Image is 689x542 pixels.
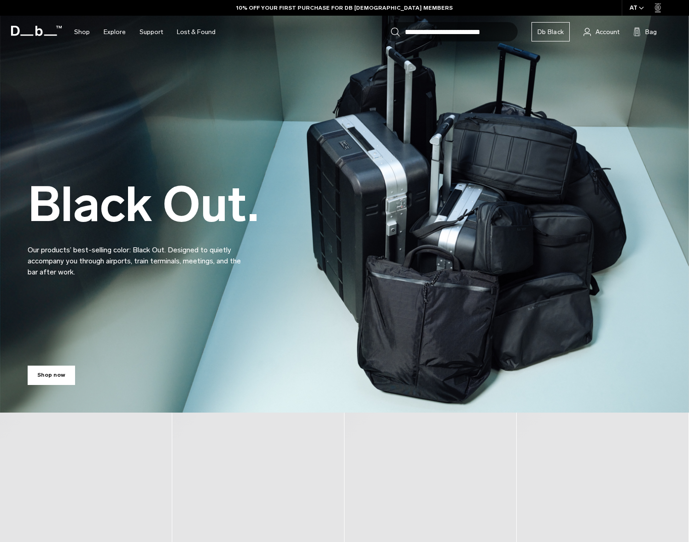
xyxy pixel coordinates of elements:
a: Account [584,26,619,37]
h2: Black Out. [28,181,259,229]
span: Account [596,27,619,37]
p: Our products’ best-selling color: Black Out. Designed to quietly accompany you through airports, ... [28,233,249,278]
a: Explore [104,16,126,48]
button: Bag [633,26,657,37]
a: Shop now [28,366,75,385]
a: Lost & Found [177,16,216,48]
a: Support [140,16,163,48]
a: Shop [74,16,90,48]
nav: Main Navigation [67,16,222,48]
a: 10% OFF YOUR FIRST PURCHASE FOR DB [DEMOGRAPHIC_DATA] MEMBERS [236,4,453,12]
span: Bag [645,27,657,37]
a: Db Black [531,22,570,41]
